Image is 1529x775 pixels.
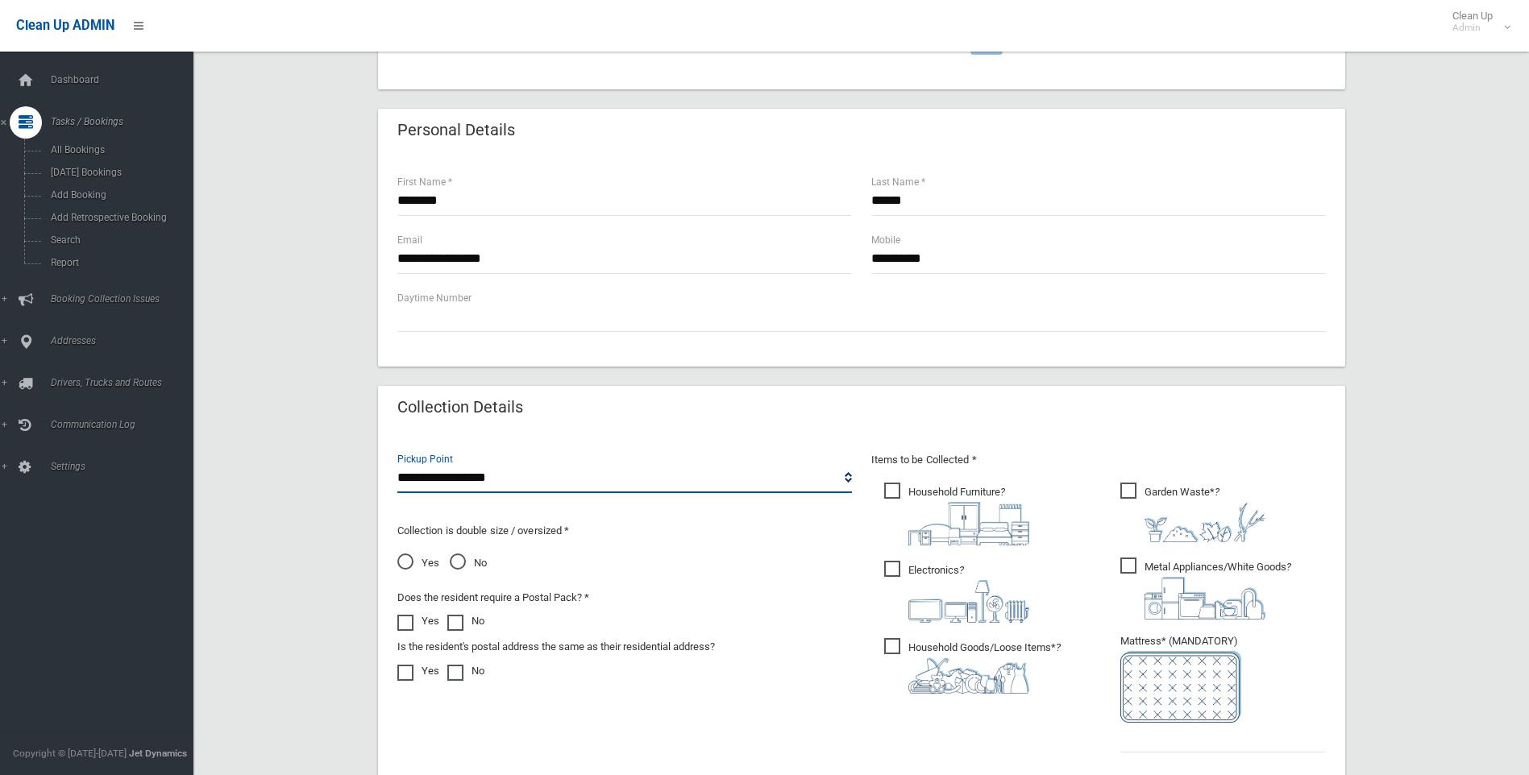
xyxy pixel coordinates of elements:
span: Clean Up ADMIN [16,18,114,33]
span: All Bookings [46,144,192,155]
span: Search [46,234,192,246]
i: ? [1145,561,1291,620]
label: Is the resident's postal address the same as their residential address? [397,637,715,657]
span: Add Retrospective Booking [46,212,192,223]
span: Booking Collection Issues [46,293,206,305]
header: Collection Details [378,392,542,423]
label: Yes [397,611,439,631]
header: Personal Details [378,114,534,146]
img: 36c1b0289cb1767239cdd3de9e694f19.png [1145,577,1265,620]
strong: Jet Dynamics [129,748,187,759]
img: 394712a680b73dbc3d2a6a3a7ffe5a07.png [908,580,1029,623]
span: Copyright © [DATE]-[DATE] [13,748,127,759]
p: Collection is double size / oversized * [397,521,852,541]
label: Does the resident require a Postal Pack? * [397,588,589,607]
span: Report [46,257,192,268]
p: Items to be Collected * [871,450,1326,470]
span: Mattress* (MANDATORY) [1120,635,1326,723]
i: ? [908,486,1029,545]
span: Tasks / Bookings [46,116,206,127]
span: Communication Log [46,419,206,430]
img: 4fd8a5c772b2c999c83690221e5242e0.png [1145,502,1265,542]
span: Drivers, Trucks and Routes [46,377,206,388]
i: ? [1145,486,1265,542]
span: Dashboard [46,74,206,85]
span: Addresses [46,335,206,346]
span: Add Booking [46,189,192,201]
span: Household Goods/Loose Items* [884,638,1061,694]
i: ? [908,564,1029,623]
i: ? [908,641,1061,694]
span: No [450,553,487,573]
span: Yes [397,553,439,573]
label: No [447,661,484,681]
label: No [447,611,484,631]
span: Household Furniture [884,483,1029,545]
span: Garden Waste* [1120,483,1265,542]
small: Admin [1452,22,1493,34]
img: aa9efdbe659d29b613fca23ba79d85cb.png [908,502,1029,545]
span: Clean Up [1444,10,1509,34]
span: Settings [46,461,206,472]
span: Metal Appliances/White Goods [1120,557,1291,620]
img: e7408bece873d2c1783593a074e5cb2f.png [1120,651,1241,723]
label: Yes [397,661,439,681]
img: b13cc3517677393f34c0a387616ef184.png [908,657,1029,694]
span: [DATE] Bookings [46,167,192,178]
span: Electronics [884,561,1029,623]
